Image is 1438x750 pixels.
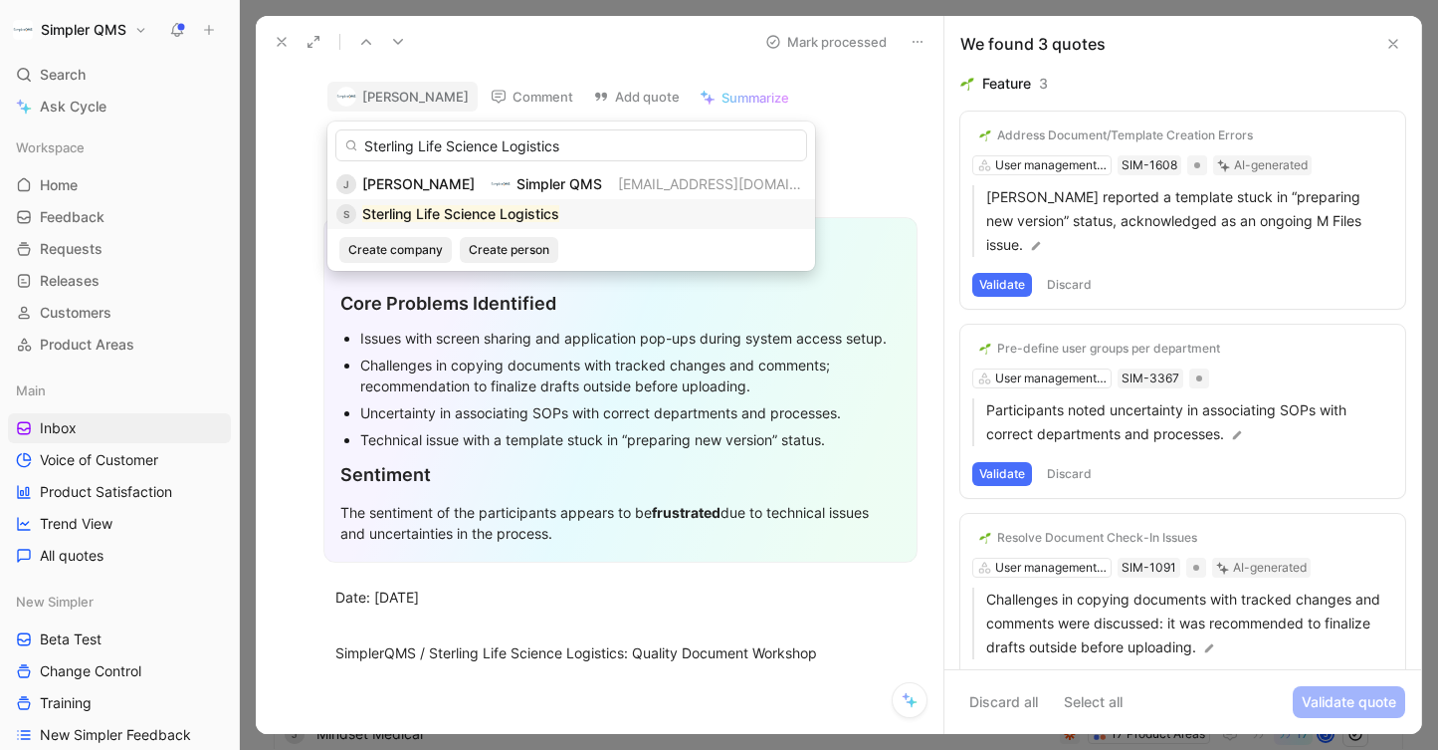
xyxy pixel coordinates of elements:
[336,174,356,194] div: J
[362,175,475,192] span: [PERSON_NAME]
[336,204,356,224] div: S
[460,237,558,263] button: Create person
[362,205,559,222] mark: Sterling Life Science Logistics
[491,174,511,194] img: logo
[618,175,851,192] span: [EMAIL_ADDRESS][DOMAIN_NAME]
[516,175,602,192] span: Simpler QMS
[335,129,807,161] input: Search...
[469,240,549,260] span: Create person
[348,240,443,260] span: Create company
[339,237,452,263] button: Create company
